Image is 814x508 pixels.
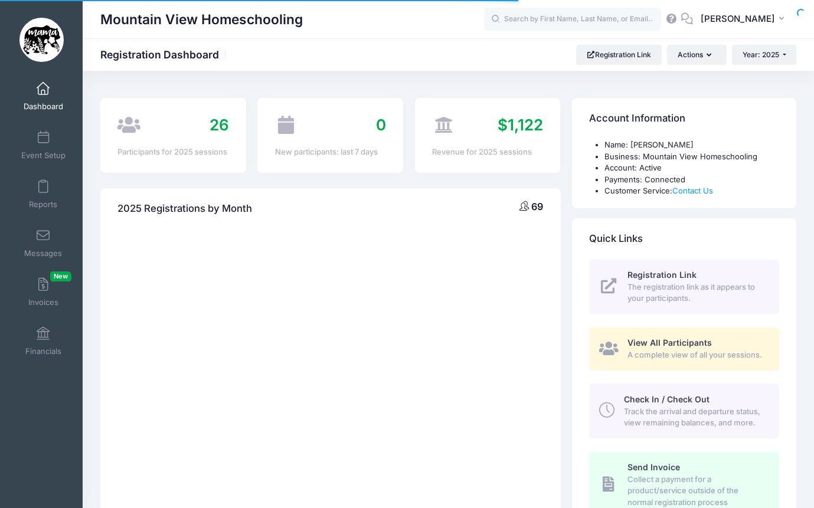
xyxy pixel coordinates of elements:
[627,462,680,472] span: Send Invoice
[743,50,779,59] span: Year: 2025
[604,162,779,174] li: Account: Active
[15,320,71,362] a: Financials
[29,199,57,209] span: Reports
[117,146,228,158] div: Participants for 2025 sessions
[701,12,775,25] span: [PERSON_NAME]
[531,201,543,212] span: 69
[15,222,71,264] a: Messages
[498,116,543,134] span: $1,122
[21,150,66,160] span: Event Setup
[627,270,697,280] span: Registration Link
[624,406,766,429] span: Track the arrival and departure status, view remaining balances, and more.
[50,271,71,281] span: New
[100,6,303,33] h1: Mountain View Homeschooling
[15,271,71,313] a: InvoicesNew
[589,260,779,314] a: Registration Link The registration link as it appears to your participants.
[604,185,779,197] li: Customer Service:
[624,394,710,404] span: Check In / Check Out
[28,297,58,307] span: Invoices
[604,139,779,151] li: Name: [PERSON_NAME]
[627,349,766,361] span: A complete view of all your sessions.
[604,174,779,186] li: Payments: Connected
[627,337,712,348] span: View All Participants
[210,116,229,134] span: 26
[117,192,252,226] h4: 2025 Registrations by Month
[589,222,643,255] h4: Quick Links
[576,45,662,65] a: Registration Link
[484,8,661,31] input: Search by First Name, Last Name, or Email...
[376,116,386,134] span: 0
[100,48,229,61] h1: Registration Dashboard
[275,146,386,158] div: New participants: last 7 days
[627,281,766,304] span: The registration link as it appears to your participants.
[732,45,796,65] button: Year: 2025
[19,18,64,62] img: Mountain View Homeschooling
[15,124,71,166] a: Event Setup
[24,101,63,112] span: Dashboard
[15,76,71,117] a: Dashboard
[25,346,61,356] span: Financials
[693,6,796,33] button: [PERSON_NAME]
[604,151,779,163] li: Business: Mountain View Homeschooling
[15,173,71,215] a: Reports
[672,186,713,195] a: Contact Us
[589,327,779,371] a: View All Participants A complete view of all your sessions.
[667,45,726,65] button: Actions
[589,102,685,136] h4: Account Information
[589,384,779,438] a: Check In / Check Out Track the arrival and departure status, view remaining balances, and more.
[432,146,543,158] div: Revenue for 2025 sessions
[24,248,62,258] span: Messages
